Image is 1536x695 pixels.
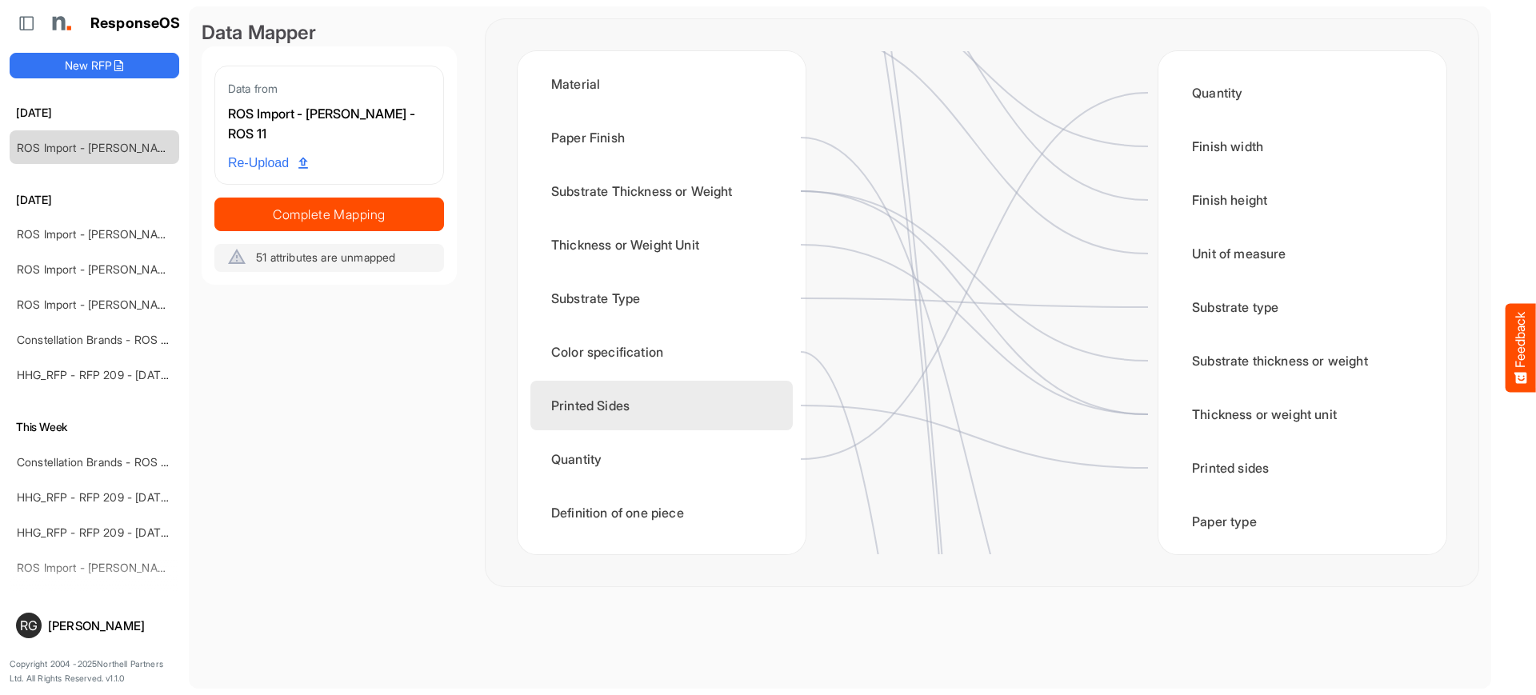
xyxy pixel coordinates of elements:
div: Substrate Thickness or Weight [530,166,793,216]
div: Printed sides [1171,443,1434,493]
div: Color specification [530,327,793,377]
div: Quantity [530,434,793,484]
div: Quantity [1171,68,1434,118]
div: Thickness or weight unit [1171,389,1434,439]
button: Complete Mapping [214,198,444,231]
p: Copyright 2004 - 2025 Northell Partners Ltd. All Rights Reserved. v 1.1.0 [10,657,179,685]
button: Feedback [1506,303,1536,392]
a: HHG_RFP - RFP 209 - [DATE] - ROS TEST 3 (LITE) (1) [17,490,294,504]
span: Re-Upload [228,153,308,174]
a: HHG_RFP - RFP 209 - [DATE] - ROS TEST 3 (LITE) (2) [17,525,297,539]
div: [PERSON_NAME] [48,620,173,632]
a: HHG_RFP - RFP 209 - [DATE] - ROS TEST 3 (LITE) (1) (2) [17,368,311,381]
div: Data from [228,79,430,98]
a: Re-Upload [222,148,314,178]
div: Paper type [1171,497,1434,546]
span: Complete Mapping [215,203,443,226]
button: New RFP [10,53,179,78]
div: Substrate Type [530,274,793,323]
div: Finish width [1171,122,1434,171]
div: Data Mapper [202,19,457,46]
h6: [DATE] [10,104,179,122]
span: RG [20,619,38,632]
a: ROS Import - [PERSON_NAME] - ROS 11 [17,262,224,276]
a: ROS Import - [PERSON_NAME] - ROS 11 [17,141,224,154]
div: Paper Finish [530,113,793,162]
a: ROS Import - [PERSON_NAME] - ROS 11 [17,227,224,241]
a: Constellation Brands - ROS prices [17,333,192,346]
img: Northell [44,7,76,39]
h6: This Week [10,418,179,436]
span: 51 attributes are unmapped [256,250,395,264]
a: Constellation Brands - ROS prices [17,455,192,469]
div: ROS Import - [PERSON_NAME] - ROS 11 [228,104,430,145]
div: Unit of measure [1171,229,1434,278]
div: Finish height [1171,175,1434,225]
div: Material [530,59,793,109]
div: Substrate thickness or weight [1171,336,1434,385]
h6: [DATE] [10,191,179,209]
div: Definition of one piece [530,488,793,537]
div: Printed Sides [530,381,793,430]
a: ROS Import - [PERSON_NAME] - ROS 11 [17,298,224,311]
div: Thickness or Weight Unit [530,220,793,270]
h1: ResponseOS [90,15,181,32]
div: Substrate type [1171,282,1434,332]
div: Material brand [1171,550,1434,600]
